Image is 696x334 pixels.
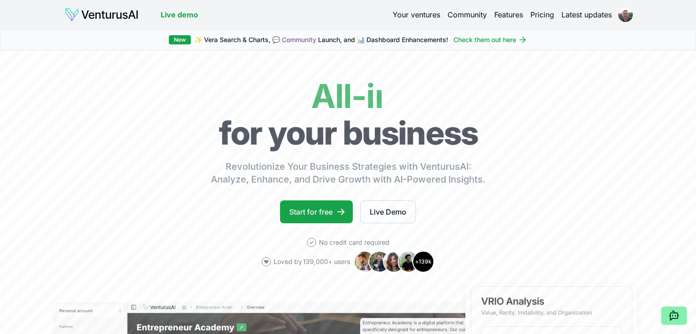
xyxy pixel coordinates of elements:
img: Avatar 2 [368,251,390,273]
a: Your ventures [393,9,440,20]
img: ACg8ocKbUXa_WdNeyOlFzMu06y8-U0Y9HO8pYqOg9Fjncm_6evVmed52Yw=s96-c [618,7,633,22]
a: Live demo [161,9,198,20]
a: Community [448,9,487,20]
img: Avatar 1 [354,251,376,273]
a: Check them out here [453,35,527,44]
img: Avatar 3 [383,251,405,273]
a: Features [494,9,523,20]
img: Avatar 4 [398,251,420,273]
a: Community [282,36,316,43]
a: Pricing [530,9,554,20]
a: Latest updates [561,9,612,20]
a: Start for free [280,200,353,223]
a: Live Demo [360,200,416,223]
span: ✨ Vera Search & Charts, 💬 Launch, and 📊 Dashboard Enhancements! [194,35,448,44]
div: New [169,35,191,44]
img: logo [65,7,139,22]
